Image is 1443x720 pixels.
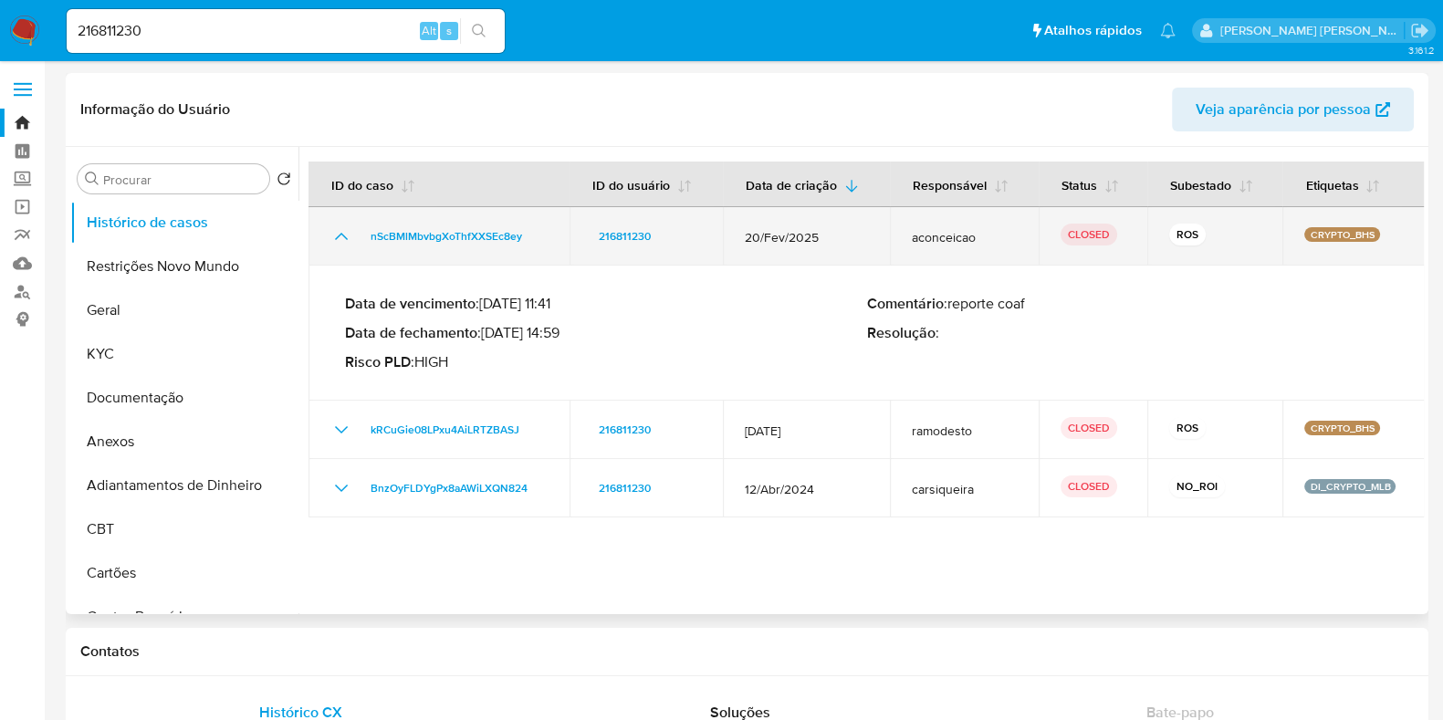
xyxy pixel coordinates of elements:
[70,288,298,332] button: Geral
[70,464,298,507] button: Adiantamentos de Dinheiro
[1172,88,1414,131] button: Veja aparência por pessoa
[277,172,291,192] button: Retornar ao pedido padrão
[103,172,262,188] input: Procurar
[80,100,230,119] h1: Informação do Usuário
[80,642,1414,661] h1: Contatos
[1220,22,1405,39] p: danilo.toledo@mercadolivre.com
[70,245,298,288] button: Restrições Novo Mundo
[70,551,298,595] button: Cartões
[1410,21,1429,40] a: Sair
[1196,88,1371,131] span: Veja aparência por pessoa
[70,376,298,420] button: Documentação
[70,507,298,551] button: CBT
[446,22,452,39] span: s
[70,420,298,464] button: Anexos
[422,22,436,39] span: Alt
[67,19,505,43] input: Pesquise usuários ou casos...
[70,595,298,639] button: Contas Bancárias
[460,18,497,44] button: search-icon
[1044,21,1142,40] span: Atalhos rápidos
[85,172,99,186] button: Procurar
[70,201,298,245] button: Histórico de casos
[1160,23,1176,38] a: Notificações
[70,332,298,376] button: KYC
